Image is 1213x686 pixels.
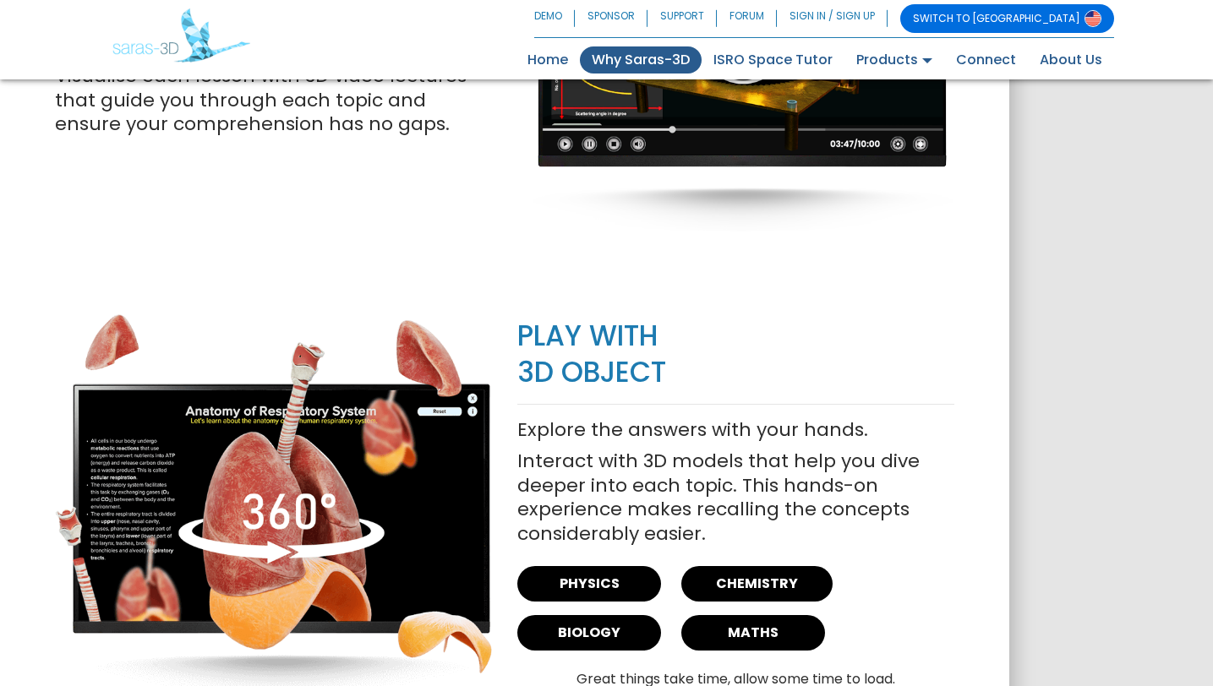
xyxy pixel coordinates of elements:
[647,4,717,33] a: SUPPORT
[517,566,661,602] a: PHYSICS
[681,615,825,651] a: MATHS
[112,8,250,63] img: Saras 3D
[844,46,944,73] a: Products
[580,46,702,73] a: Why Saras-3D
[517,449,954,546] p: Interact with 3D models that help you dive deeper into each topic. This hands-on experience makes...
[575,4,647,33] a: SPONSOR
[534,4,575,33] a: DEMO
[517,418,954,443] p: Explore the answers with your hands.
[517,318,954,391] p: PLAY WITH 3D OBJECT
[777,4,888,33] a: SIGN IN / SIGN UP
[516,46,580,73] a: Home
[702,46,844,73] a: ISRO Space Tutor
[517,615,661,651] a: BIOLOGY
[1028,46,1114,73] a: About Us
[55,64,492,137] p: Visualise each lesson with 3D video lectures that guide you through each topic and ensure your co...
[944,46,1028,73] a: Connect
[717,4,777,33] a: FORUM
[1085,10,1101,27] img: Switch to USA
[681,566,833,602] a: CHEMISTRY
[900,4,1114,33] a: SWITCH TO [GEOGRAPHIC_DATA]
